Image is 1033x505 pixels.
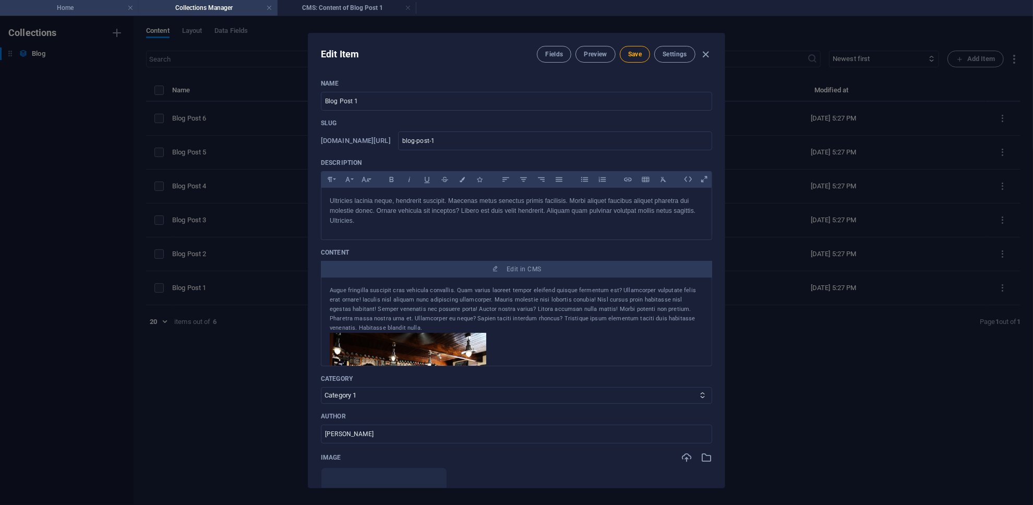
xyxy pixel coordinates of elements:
p: Ultricies lacinia neque, hendrerit suscipit. Maecenas metus senectus primis facilisis. Morbi aliq... [330,196,703,226]
span: Settings [663,50,687,58]
button: Align Left [497,173,514,186]
p: Image [321,453,341,462]
button: Font Size [357,173,374,186]
i: Edit HTML [680,171,696,187]
button: Italic (Ctrl+I) [401,173,417,186]
button: Align Center [515,173,532,186]
span: Preview [584,50,607,58]
p: Slug [321,119,712,127]
button: Ordered List [594,173,610,186]
button: Insert Table [637,173,654,186]
i: Open as overlay [696,171,712,187]
button: Insert Link [619,173,636,186]
i: Select from file manager or stock photos [701,452,712,463]
h4: CMS: Content of Blog Post 1 [278,2,416,14]
button: Clear Formatting [655,173,671,186]
button: Edit in CMS [321,261,712,278]
button: Strikethrough [436,173,453,186]
button: Underline (Ctrl+U) [418,173,435,186]
button: Bold (Ctrl+B) [383,173,400,186]
p: Category [321,375,712,383]
button: Icons [472,173,488,186]
p: Content [321,248,712,257]
button: Paragraph Format [321,173,338,186]
p: Name [321,79,712,88]
button: Save [620,46,650,63]
h2: Edit Item [321,48,359,61]
span: Fields [545,50,563,58]
h4: Collections Manager [139,2,278,14]
button: Settings [654,46,695,63]
p: Author [321,412,712,420]
button: Fields [537,46,571,63]
button: Align Justify [550,173,567,186]
button: Preview [575,46,615,63]
button: Colors [454,173,471,186]
span: Save [628,50,642,58]
button: Unordered List [576,173,593,186]
button: Font Family [339,173,356,186]
h6: Slug is the URL under which this item can be found, so it must be unique. [321,135,391,147]
button: Align Right [533,173,549,186]
p: Description [321,159,712,167]
div: Augue fringilla suscipit cras vehicula convallis. Quam varius laoreet tempor eleifend quisque fer... [330,286,703,333]
span: Edit in CMS [507,265,541,273]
